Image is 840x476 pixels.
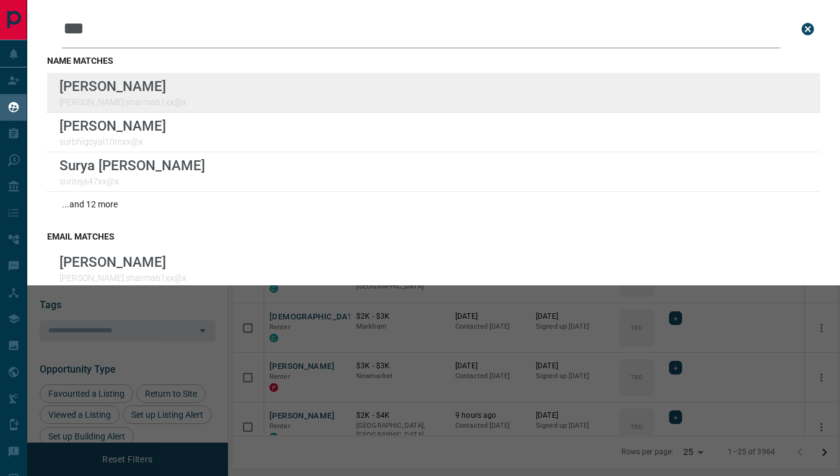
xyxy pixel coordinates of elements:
[47,232,820,241] h3: email matches
[47,192,820,217] div: ...and 12 more
[59,176,205,186] p: suriteja47xx@x
[795,17,820,41] button: close search bar
[59,137,166,147] p: surbhigoyal10mxx@x
[47,56,820,66] h3: name matches
[59,157,205,173] p: Surya [PERSON_NAME]
[59,118,166,134] p: [PERSON_NAME]
[59,97,186,107] p: [PERSON_NAME].sharma61xx@x
[59,273,186,283] p: [PERSON_NAME].sharma61xx@x
[59,78,186,94] p: [PERSON_NAME]
[59,254,186,270] p: [PERSON_NAME]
